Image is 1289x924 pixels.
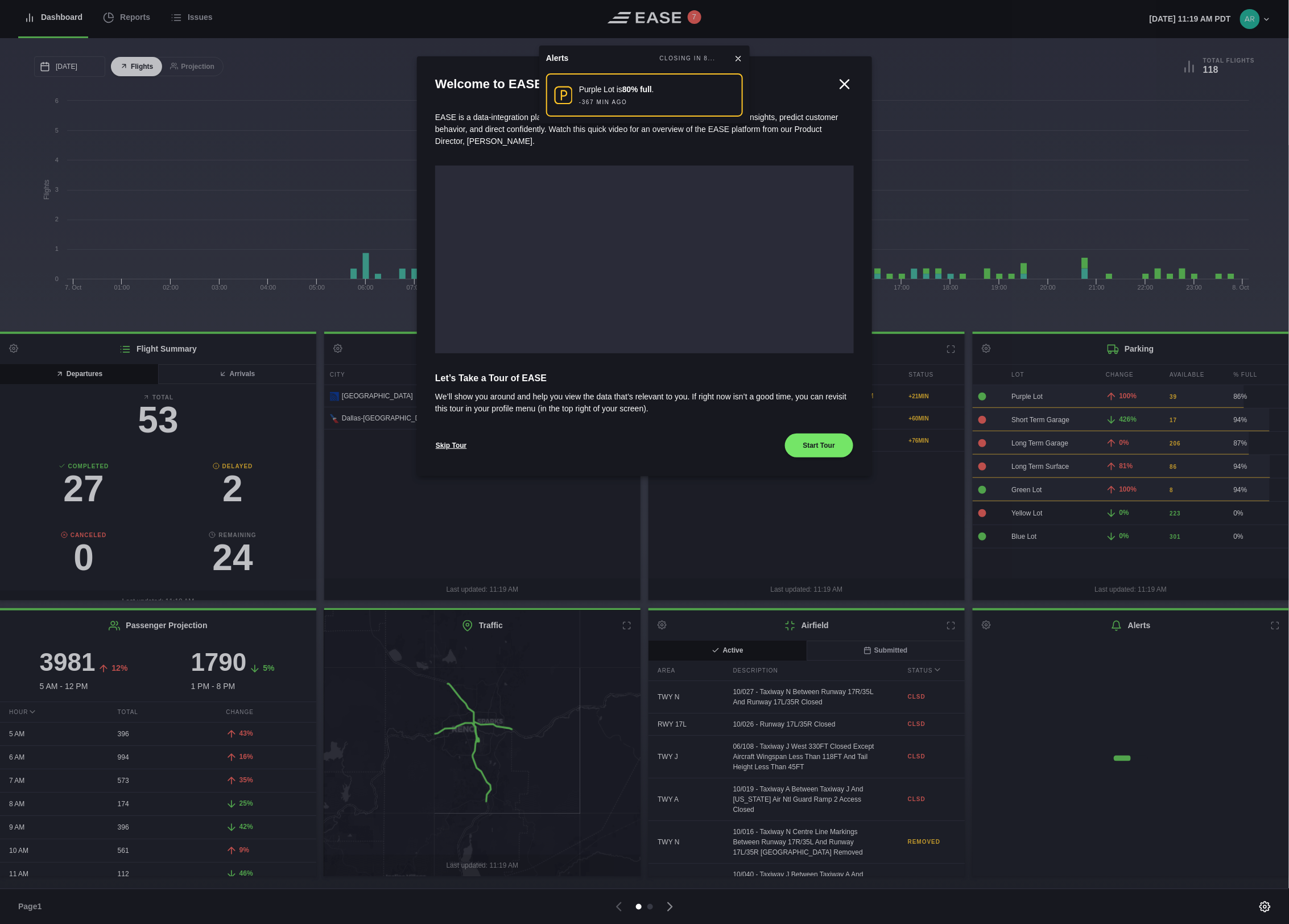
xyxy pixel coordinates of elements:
[435,75,836,93] h2: Welcome to EASE!
[435,166,854,353] iframe: onboarding
[784,433,854,458] button: Start Tour
[546,52,569,64] div: Alerts
[579,98,627,106] div: -367 MIN AGO
[435,113,838,146] span: EASE is a data-integration platform for real-time operational responses. Collect key data insight...
[435,372,854,385] span: Let’s Take a Tour of EASE
[622,85,652,94] strong: 80% full
[435,433,467,458] button: Skip Tour
[18,901,47,913] span: Page 1
[660,54,716,63] div: CLOSING IN 8...
[435,391,854,415] span: We’ll show you around and help you view the data that’s relevant to you. If right now isn’t a goo...
[579,84,654,96] div: Purple Lot is .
